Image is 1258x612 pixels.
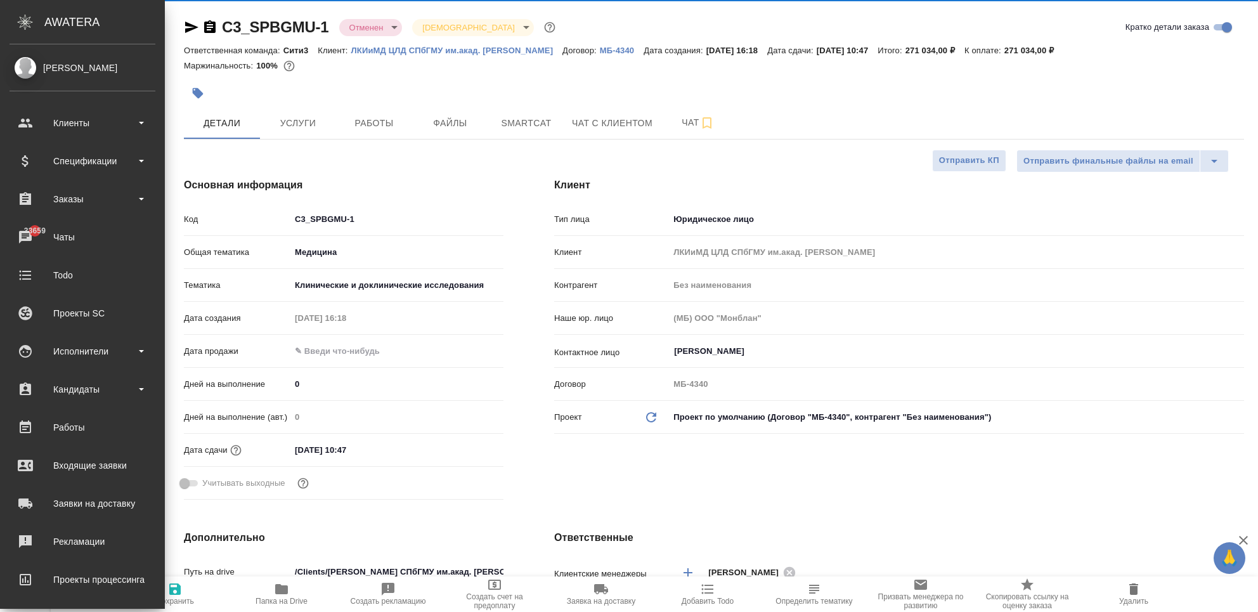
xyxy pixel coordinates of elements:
[669,375,1244,393] input: Пустое поле
[673,557,703,588] button: Добавить менеджера
[548,576,654,612] button: Заявка на доставку
[1004,46,1063,55] p: 271 034,00 ₽
[290,563,503,581] input: ✎ Введи что-нибудь
[281,58,297,74] button: 0.00 RUB;
[16,225,53,237] span: 33659
[44,10,165,35] div: AWATERA
[295,475,311,492] button: Выбери, если сб и вс нужно считать рабочими днями для выполнения заказа.
[1016,150,1200,173] button: Отправить финальные файлы на email
[290,309,401,327] input: Пустое поле
[418,22,518,33] button: [DEMOGRAPHIC_DATA]
[222,18,329,36] a: C3_SPBGMU-1
[184,279,290,292] p: Тематика
[290,375,503,393] input: ✎ Введи что-нибудь
[932,150,1006,172] button: Отправить КП
[3,259,162,291] a: Todo
[228,576,335,612] button: Папка на Drive
[875,592,966,610] span: Призвать менеджера по развитию
[541,19,558,36] button: Доп статусы указывают на важность/срочность заказа
[767,46,816,55] p: Дата сдачи:
[10,114,155,133] div: Клиенты
[3,488,162,519] a: Заявки на доставку
[184,79,212,107] button: Добавить тэг
[156,597,194,606] span: Сохранить
[682,597,734,606] span: Добавить Todo
[1214,542,1245,574] button: 🙏
[572,115,652,131] span: Чат с клиентом
[228,442,244,459] button: Если добавить услуги и заполнить их объемом, то дата рассчитается автоматически
[122,576,228,612] button: Сохранить
[554,312,669,325] p: Наше юр. лицо
[10,380,155,399] div: Кандидаты
[496,115,557,131] span: Smartcat
[10,570,155,589] div: Проекты процессинга
[3,221,162,253] a: 33659Чаты
[283,46,318,55] p: Сити3
[644,46,706,55] p: Дата создания:
[699,115,715,131] svg: Подписаться
[10,456,155,475] div: Входящие заявки
[10,266,155,285] div: Todo
[1016,150,1229,173] div: split button
[318,46,351,55] p: Клиент:
[554,411,582,424] p: Проект
[878,46,905,55] p: Итого:
[335,576,441,612] button: Создать рекламацию
[706,46,768,55] p: [DATE] 16:18
[3,297,162,329] a: Проекты SC
[184,378,290,391] p: Дней на выполнение
[554,178,1244,193] h4: Клиент
[10,304,155,323] div: Проекты SC
[256,61,281,70] p: 100%
[554,246,669,259] p: Клиент
[10,228,155,247] div: Чаты
[1219,545,1240,571] span: 🙏
[202,477,285,490] span: Учитывать выходные
[905,46,964,55] p: 271 034,00 ₽
[184,213,290,226] p: Код
[939,153,999,168] span: Отправить КП
[202,20,217,35] button: Скопировать ссылку
[10,418,155,437] div: Работы
[567,597,635,606] span: Заявка на доставку
[184,246,290,259] p: Общая тематика
[554,378,669,391] p: Договор
[1125,21,1209,34] span: Кратко детали заказа
[669,407,1244,428] div: Проект по умолчанию (Договор "МБ-4340", контрагент "Без наименования")
[344,115,405,131] span: Работы
[669,209,1244,230] div: Юридическое лицо
[708,564,800,580] div: [PERSON_NAME]
[412,19,533,36] div: Отменен
[600,44,644,55] a: МБ-4340
[817,46,878,55] p: [DATE] 10:47
[669,243,1244,261] input: Пустое поле
[974,576,1080,612] button: Скопировать ссылку на оценку заказа
[669,276,1244,294] input: Пустое поле
[441,576,548,612] button: Создать счет на предоплату
[554,568,669,580] p: Клиентские менеджеры
[10,494,155,513] div: Заявки на доставку
[3,564,162,596] a: Проекты процессинга
[290,210,503,228] input: ✎ Введи что-нибудь
[3,526,162,557] a: Рекламации
[982,592,1073,610] span: Скопировать ссылку на оценку заказа
[554,346,669,359] p: Контактное лицо
[184,20,199,35] button: Скопировать ссылку для ЯМессенджера
[867,576,974,612] button: Призвать менеджера по развитию
[964,46,1004,55] p: К оплате:
[3,450,162,481] a: Входящие заявки
[1237,350,1240,353] button: Open
[351,46,563,55] p: ЛКИиМД ЦЛД СПбГМУ им.акад. [PERSON_NAME]
[184,345,290,358] p: Дата продажи
[708,566,786,579] span: [PERSON_NAME]
[290,242,503,263] div: Медицина
[3,412,162,443] a: Работы
[290,408,503,426] input: Пустое поле
[554,530,1244,545] h4: Ответственные
[10,152,155,171] div: Спецификации
[191,115,252,131] span: Детали
[256,597,308,606] span: Папка на Drive
[775,597,852,606] span: Определить тематику
[290,275,503,296] div: Клинические и доклинические исследования
[184,178,503,193] h4: Основная информация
